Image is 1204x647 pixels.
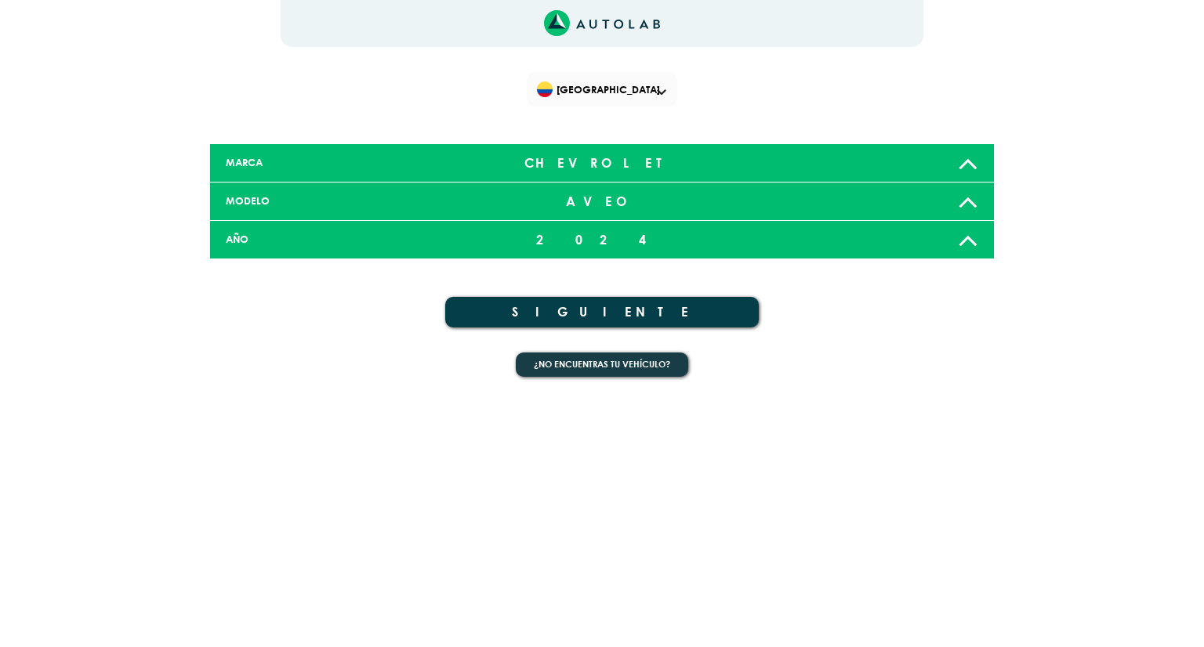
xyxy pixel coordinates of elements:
a: MARCA CHEVROLET [210,144,994,183]
div: 2024 [473,224,731,255]
div: MARCA [214,155,473,170]
div: CHEVROLET [473,147,731,179]
img: Flag of COLOMBIA [537,81,553,97]
div: AÑO [214,232,473,247]
div: Flag of COLOMBIA[GEOGRAPHIC_DATA] [527,72,677,107]
div: AVEO [473,186,731,217]
a: AÑO 2024 [210,221,994,259]
button: SIGUIENTE [445,297,759,327]
button: ¿No encuentras tu vehículo? [516,352,688,377]
a: Link al sitio de autolab [544,15,661,30]
span: [GEOGRAPHIC_DATA] [537,78,671,100]
a: MODELO AVEO [210,183,994,221]
div: MODELO [214,193,473,208]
